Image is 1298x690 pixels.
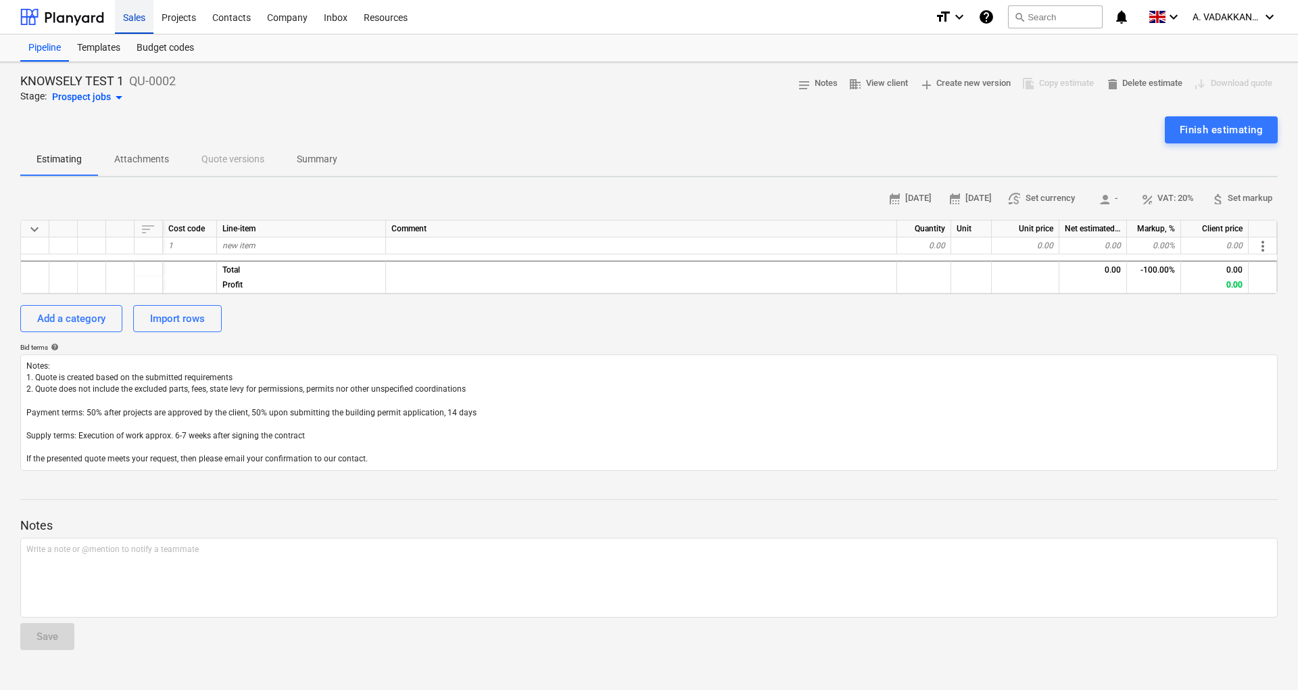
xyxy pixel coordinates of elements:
[1008,192,1020,204] span: currency_exchange
[1140,191,1194,206] span: VAT: 20%
[1165,9,1182,25] i: keyboard_arrow_down
[129,73,176,89] p: QU-0002
[797,77,809,89] span: notes
[1140,192,1152,204] span: percent
[1210,191,1272,206] span: Set markup
[52,89,127,106] div: Prospect jobs
[20,34,69,62] a: Pipeline
[1255,238,1271,254] span: More actions
[978,9,994,25] i: Knowledge base
[20,89,47,106] p: Stage:
[951,9,967,25] i: keyboard_arrow_down
[797,76,838,91] span: Notes
[1127,221,1181,237] div: Markup, %
[843,73,913,94] button: View client
[897,237,951,254] div: 0.00
[20,343,1278,352] div: Bid terms
[20,517,1278,534] p: Notes
[1059,237,1127,254] div: 0.00
[37,152,82,166] p: Estimating
[1086,188,1129,209] button: -
[133,305,222,332] button: Import rows
[1181,260,1249,277] div: 0.00
[114,152,169,166] p: Attachments
[1097,192,1109,204] span: person
[948,192,960,204] span: calendar_month
[1008,191,1075,206] span: Set currency
[1105,76,1182,91] span: Delete estimate
[20,305,122,332] button: Add a category
[919,77,931,89] span: add
[951,221,992,237] div: Unit
[1059,221,1127,237] div: Net estimated cost
[992,221,1059,237] div: Unit price
[888,192,900,204] span: calendar_month
[1134,188,1199,209] button: VAT: 20%
[913,73,1016,94] button: Create new version
[168,241,173,250] span: 1
[1210,192,1222,204] span: attach_money
[222,241,256,250] span: new item
[37,310,105,327] div: Add a category
[1193,11,1260,22] span: A. VADAKKANGARA
[1181,237,1249,254] div: 0.00
[848,76,908,91] span: View client
[163,221,217,237] div: Cost code
[69,34,128,62] a: Templates
[297,152,337,166] p: Summary
[888,191,932,206] span: [DATE]
[1181,221,1249,237] div: Client price
[1205,188,1278,209] button: Set markup
[20,354,1278,471] textarea: Notes: 1. Quote is created based on the submitted requirements 2. Quote does not include the excl...
[1059,260,1127,277] div: 0.00
[386,221,897,237] div: Comment
[1261,9,1278,25] i: keyboard_arrow_down
[48,343,59,351] span: help
[897,221,951,237] div: Quantity
[848,77,861,89] span: business
[1003,188,1080,209] button: Set currency
[217,277,386,294] div: Profit
[1099,73,1188,94] button: Delete estimate
[935,9,951,25] i: format_size
[1165,116,1278,143] button: Finish estimating
[1230,625,1298,690] iframe: Chat Widget
[1091,191,1124,206] span: -
[942,188,997,209] button: [DATE]
[1127,237,1181,254] div: 0.00%
[1181,277,1249,294] div: 0.00
[128,34,202,62] a: Budget codes
[1014,11,1025,22] span: search
[882,188,937,209] button: [DATE]
[948,191,992,206] span: [DATE]
[792,73,843,94] button: Notes
[1127,260,1181,277] div: -100.00%
[20,73,124,89] p: KNOWSELY TEST 1
[111,89,127,106] span: arrow_drop_down
[1008,5,1103,28] button: Search
[1105,77,1117,89] span: delete
[26,221,43,237] span: Collapse all categories
[1180,121,1263,139] div: Finish estimating
[150,310,205,327] div: Import rows
[919,76,1011,91] span: Create new version
[992,237,1059,254] div: 0.00
[217,260,386,277] div: Total
[1113,9,1130,25] i: notifications
[217,221,386,237] div: Line-item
